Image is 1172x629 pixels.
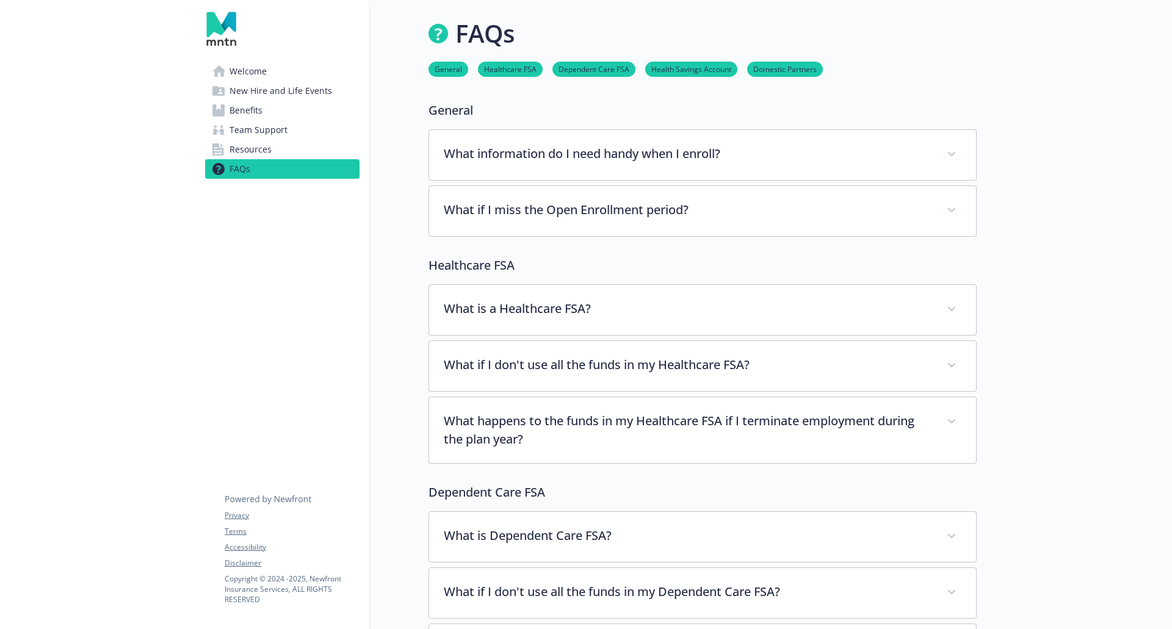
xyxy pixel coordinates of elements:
[429,256,977,275] p: Healthcare FSA
[444,201,932,219] p: What if I miss the Open Enrollment period?
[205,81,360,101] a: New Hire and Life Events
[429,512,976,562] div: What is Dependent Care FSA?
[478,63,543,74] a: Healthcare FSA
[429,101,977,120] p: General
[205,159,360,179] a: FAQs
[645,63,737,74] a: Health Savings Account
[429,130,976,180] div: What information do I need handy when I enroll?
[429,483,977,501] p: Dependent Care FSA
[444,527,932,545] p: What is Dependent Care FSA?
[429,341,976,391] div: What if I don't use all the funds in my Healthcare FSA?
[429,285,976,335] div: What is a Healthcare FSA?
[230,120,288,140] span: Team Support
[205,120,360,140] a: Team Support
[225,573,359,605] p: Copyright © 2024 - 2025 , Newfront Insurance Services, ALL RIGHTS RESERVED
[429,186,976,236] div: What if I miss the Open Enrollment period?
[444,412,932,448] p: What happens to the funds in my Healthcare FSA if I terminate employment during the plan year?
[429,397,976,463] div: What happens to the funds in my Healthcare FSA if I terminate employment during the plan year?
[225,558,359,569] a: Disclaimer
[429,568,976,618] div: What if I don't use all the funds in my Dependent Care FSA?
[444,356,932,374] p: What if I don't use all the funds in my Healthcare FSA?
[455,15,515,52] h1: FAQs
[205,62,360,81] a: Welcome
[230,62,267,81] span: Welcome
[225,526,359,537] a: Terms
[225,510,359,521] a: Privacy
[205,140,360,159] a: Resources
[429,63,468,74] a: General
[747,63,823,74] a: Domestic Partners
[230,81,332,101] span: New Hire and Life Events
[444,583,932,601] p: What if I don't use all the funds in my Dependent Care FSA?
[225,542,359,553] a: Accessibility
[444,300,932,318] p: What is a Healthcare FSA?
[552,63,635,74] a: Dependent Care FSA
[444,145,932,163] p: What information do I need handy when I enroll?
[230,159,250,179] span: FAQs
[205,101,360,120] a: Benefits
[230,140,272,159] span: Resources
[230,101,262,120] span: Benefits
